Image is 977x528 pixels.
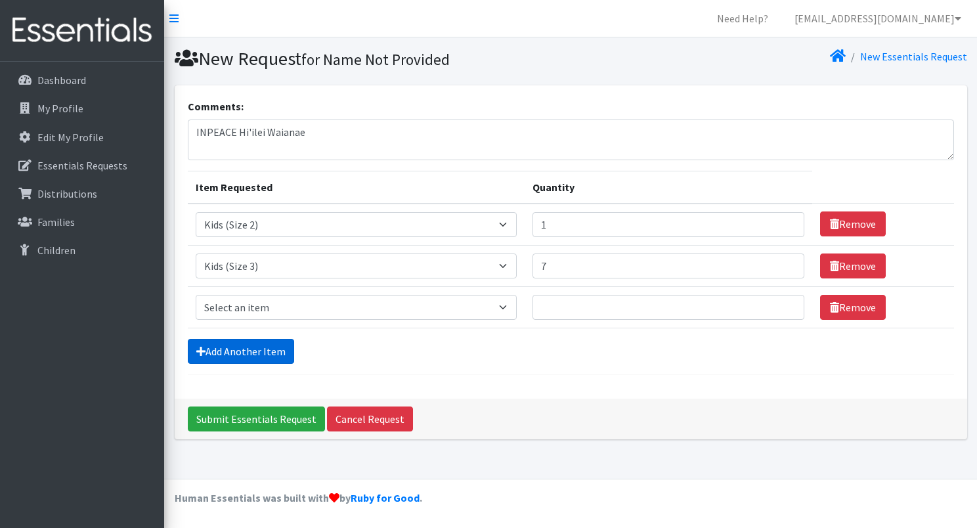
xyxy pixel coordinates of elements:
[820,211,886,236] a: Remove
[175,491,422,504] strong: Human Essentials was built with by .
[525,171,812,204] th: Quantity
[188,171,525,204] th: Item Requested
[37,131,104,144] p: Edit My Profile
[5,67,159,93] a: Dashboard
[820,295,886,320] a: Remove
[37,187,97,200] p: Distributions
[5,237,159,263] a: Children
[327,407,413,431] a: Cancel Request
[5,209,159,235] a: Families
[860,50,967,63] a: New Essentials Request
[37,74,86,87] p: Dashboard
[175,47,566,70] h1: New Request
[5,124,159,150] a: Edit My Profile
[706,5,779,32] a: Need Help?
[5,152,159,179] a: Essentials Requests
[784,5,972,32] a: [EMAIL_ADDRESS][DOMAIN_NAME]
[301,50,450,69] small: for Name Not Provided
[188,407,325,431] input: Submit Essentials Request
[5,9,159,53] img: HumanEssentials
[37,215,75,229] p: Families
[5,181,159,207] a: Distributions
[820,253,886,278] a: Remove
[188,99,244,114] label: Comments:
[37,102,83,115] p: My Profile
[351,491,420,504] a: Ruby for Good
[5,95,159,121] a: My Profile
[188,339,294,364] a: Add Another Item
[37,244,76,257] p: Children
[37,159,127,172] p: Essentials Requests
